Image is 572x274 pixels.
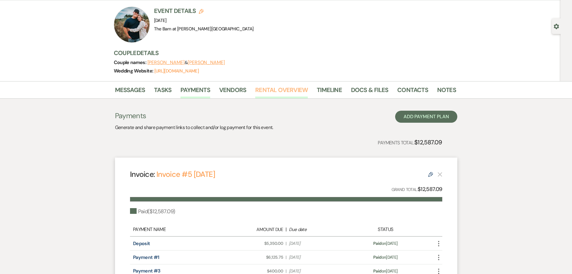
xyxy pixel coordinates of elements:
span: [DATE] [289,240,344,247]
span: $6,125.75 [228,254,283,260]
div: on [DATE] [347,254,424,260]
p: Payments Total: [378,137,442,147]
span: [DATE] [154,17,167,23]
h3: Couple Details [114,49,450,57]
div: Status [347,226,424,233]
a: Tasks [154,85,171,98]
a: Payments [180,85,210,98]
span: Paid [373,268,381,274]
a: [URL][DOMAIN_NAME] [154,68,199,74]
button: [PERSON_NAME] [147,60,185,65]
a: Payment #3 [133,268,161,274]
div: Paid ( $12,587.09 ) [130,208,175,216]
a: Contacts [397,85,428,98]
div: on [DATE] [347,240,424,247]
p: Generate and share payment links to collect and/or log payment for this event. [115,124,273,131]
span: Couple names: [114,59,147,66]
p: Grand Total: [392,185,442,194]
a: Invoice #5 [DATE] [156,169,215,179]
span: The Barn at [PERSON_NAME][GEOGRAPHIC_DATA] [154,26,254,32]
a: Deposit [133,240,150,247]
span: [DATE] [289,254,344,260]
a: Rental Overview [255,85,308,98]
a: Timeline [317,85,342,98]
span: Paid [373,241,381,246]
span: Wedding Website: [114,68,154,74]
span: Paid [373,254,381,260]
span: & [147,60,225,66]
div: Amount Due [228,226,283,233]
a: Notes [437,85,456,98]
span: $5,350.00 [228,240,283,247]
div: | [225,226,347,233]
h4: Invoice: [130,169,215,180]
strong: $12,587.09 [414,138,442,146]
a: Vendors [219,85,246,98]
strong: $12,587.09 [418,186,442,193]
button: This payment plan cannot be deleted because it contains links that have been paid through Weven’s... [437,172,442,177]
a: Docs & Files [351,85,388,98]
h3: Event Details [154,7,254,15]
h3: Payments [115,111,273,121]
div: Payment Name [133,226,225,233]
button: [PERSON_NAME] [188,60,225,65]
a: Payment #1 [133,254,159,260]
button: Add Payment Plan [395,111,457,123]
div: Due date [289,226,344,233]
a: Messages [115,85,145,98]
button: Open lead details [554,23,559,29]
